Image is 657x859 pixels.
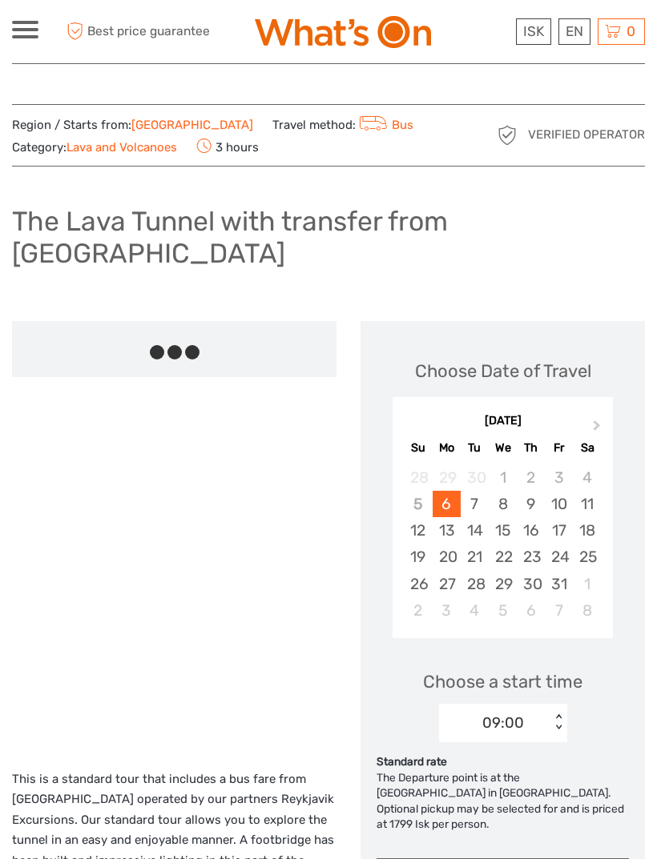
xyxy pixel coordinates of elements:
div: Not available Tuesday, September 30th, 2025 [461,464,489,491]
div: Choose Tuesday, October 28th, 2025 [461,571,489,597]
div: Choose Sunday, October 26th, 2025 [404,571,432,597]
div: Choose Friday, October 24th, 2025 [545,544,573,570]
span: Verified Operator [528,126,645,143]
div: Choose Monday, October 6th, 2025 [433,491,461,517]
div: We [489,437,517,459]
div: The Departure point is at the [GEOGRAPHIC_DATA] in [GEOGRAPHIC_DATA]. Optional pickup may be sele... [377,770,629,833]
div: Choose Tuesday, November 4th, 2025 [461,597,489,624]
span: 0 [624,23,638,39]
div: EN [558,18,590,45]
div: Mo [433,437,461,459]
div: Choose Sunday, October 19th, 2025 [404,544,432,570]
div: Not available Wednesday, October 1st, 2025 [489,464,517,491]
div: Choose Thursday, November 6th, 2025 [517,597,545,624]
a: Bus [356,118,413,132]
div: Not available Sunday, October 5th, 2025 [404,491,432,517]
span: Choose a start time [423,669,582,694]
div: 09:00 [482,712,524,733]
span: Category: [12,139,177,156]
div: Choose Saturday, October 25th, 2025 [573,544,601,570]
span: 3 hours [196,135,259,158]
div: Choose Wednesday, November 5th, 2025 [489,597,517,624]
button: Next Month [586,417,611,443]
div: Choose Wednesday, October 8th, 2025 [489,491,517,517]
div: Choose Sunday, October 12th, 2025 [404,517,432,544]
div: Th [517,437,545,459]
div: Choose Wednesday, October 22nd, 2025 [489,544,517,570]
div: Choose Monday, November 3rd, 2025 [433,597,461,624]
div: Choose Thursday, October 30th, 2025 [517,571,545,597]
h1: The Lava Tunnel with transfer from [GEOGRAPHIC_DATA] [12,205,645,270]
div: Not available Saturday, October 4th, 2025 [573,464,601,491]
div: Choose Thursday, October 16th, 2025 [517,517,545,544]
div: Not available Monday, September 29th, 2025 [433,464,461,491]
div: Choose Saturday, November 8th, 2025 [573,597,601,624]
div: Choose Date of Travel [415,359,591,383]
div: Choose Sunday, November 2nd, 2025 [404,597,432,624]
div: Choose Monday, October 27th, 2025 [433,571,461,597]
div: Sa [573,437,601,459]
div: [DATE] [393,413,613,430]
img: What's On [255,16,431,48]
span: Region / Starts from: [12,117,253,134]
div: Choose Friday, November 7th, 2025 [545,597,573,624]
div: Choose Wednesday, October 15th, 2025 [489,517,517,544]
div: Standard rate [377,754,629,770]
div: Not available Thursday, October 2nd, 2025 [517,464,545,491]
div: Choose Tuesday, October 7th, 2025 [461,491,489,517]
div: Choose Thursday, October 9th, 2025 [517,491,545,517]
div: month 2025-10 [397,464,607,624]
span: ISK [523,23,544,39]
div: Not available Friday, October 3rd, 2025 [545,464,573,491]
span: Travel method: [272,113,413,135]
div: Choose Friday, October 10th, 2025 [545,491,573,517]
img: verified_operator_grey_128.png [494,122,520,148]
div: Choose Friday, October 17th, 2025 [545,517,573,544]
div: < > [551,714,565,731]
div: Choose Monday, October 13th, 2025 [433,517,461,544]
div: Choose Saturday, November 1st, 2025 [573,571,601,597]
div: Not available Sunday, September 28th, 2025 [404,464,432,491]
div: Su [404,437,432,459]
a: Lava and Volcanoes [67,140,177,155]
div: Choose Tuesday, October 21st, 2025 [461,544,489,570]
div: Choose Thursday, October 23rd, 2025 [517,544,545,570]
div: Tu [461,437,489,459]
div: Choose Saturday, October 11th, 2025 [573,491,601,517]
div: Choose Saturday, October 18th, 2025 [573,517,601,544]
div: Choose Wednesday, October 29th, 2025 [489,571,517,597]
div: Fr [545,437,573,459]
span: Best price guarantee [62,18,210,45]
a: [GEOGRAPHIC_DATA] [131,118,253,132]
div: Choose Friday, October 31st, 2025 [545,571,573,597]
div: Choose Monday, October 20th, 2025 [433,544,461,570]
div: Choose Tuesday, October 14th, 2025 [461,517,489,544]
